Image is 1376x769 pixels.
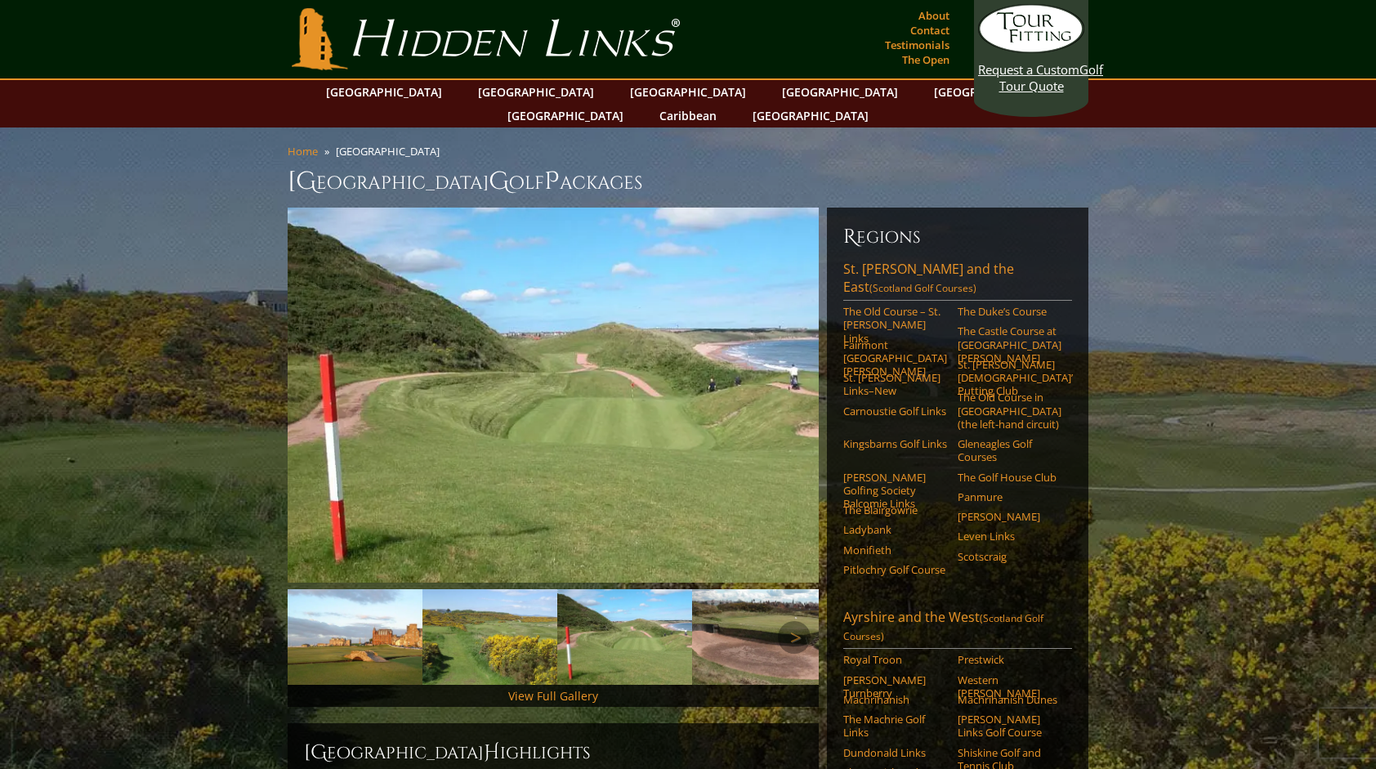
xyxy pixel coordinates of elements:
a: The Golf House Club [958,471,1061,484]
a: Home [288,144,318,159]
h6: Regions [843,224,1072,250]
a: The Old Course in [GEOGRAPHIC_DATA] (the left-hand circuit) [958,391,1061,431]
a: Scotscraig [958,550,1061,563]
a: The Open [898,48,954,71]
li: [GEOGRAPHIC_DATA] [336,144,446,159]
h1: [GEOGRAPHIC_DATA] olf ackages [288,165,1088,198]
a: Western [PERSON_NAME] [958,673,1061,700]
a: Royal Troon [843,653,947,666]
a: Ladybank [843,523,947,536]
a: [GEOGRAPHIC_DATA] [318,80,450,104]
a: [PERSON_NAME] [958,510,1061,523]
a: Fairmont [GEOGRAPHIC_DATA][PERSON_NAME] [843,338,947,378]
a: Gleneagles Golf Courses [958,437,1061,464]
a: The Blairgowrie [843,503,947,516]
span: H [484,740,500,766]
a: Testimonials [881,34,954,56]
span: P [544,165,560,198]
a: Next [778,621,811,654]
a: Pitlochry Golf Course [843,563,947,576]
a: Carnoustie Golf Links [843,405,947,418]
a: Panmure [958,490,1061,503]
a: Request a CustomGolf Tour Quote [978,4,1084,94]
a: The Castle Course at [GEOGRAPHIC_DATA][PERSON_NAME] [958,324,1061,364]
span: G [489,165,509,198]
a: Leven Links [958,530,1061,543]
a: [GEOGRAPHIC_DATA] [926,80,1058,104]
a: The Machrie Golf Links [843,713,947,740]
a: Machrihanish Dunes [958,693,1061,706]
a: View Full Gallery [508,688,598,704]
a: About [914,4,954,27]
a: [GEOGRAPHIC_DATA] [622,80,754,104]
a: Caribbean [651,104,725,127]
h2: [GEOGRAPHIC_DATA] ighlights [304,740,802,766]
a: [PERSON_NAME] Golfing Society Balcomie Links [843,471,947,511]
span: (Scotland Golf Courses) [869,281,976,295]
a: Monifieth [843,543,947,557]
a: The Old Course – St. [PERSON_NAME] Links [843,305,947,345]
a: St. [PERSON_NAME] [DEMOGRAPHIC_DATA]’ Putting Club [958,358,1061,398]
a: [PERSON_NAME] Links Golf Course [958,713,1061,740]
span: Request a Custom [978,61,1079,78]
a: Kingsbarns Golf Links [843,437,947,450]
a: [GEOGRAPHIC_DATA] [744,104,877,127]
a: Prestwick [958,653,1061,666]
a: [PERSON_NAME] Turnberry [843,673,947,700]
a: Ayrshire and the West(Scotland Golf Courses) [843,608,1072,649]
a: Machrihanish [843,693,947,706]
a: Dundonald Links [843,746,947,759]
a: [GEOGRAPHIC_DATA] [774,80,906,104]
a: The Duke’s Course [958,305,1061,318]
a: St. [PERSON_NAME] and the East(Scotland Golf Courses) [843,260,1072,301]
a: St. [PERSON_NAME] Links–New [843,371,947,398]
a: Contact [906,19,954,42]
a: [GEOGRAPHIC_DATA] [470,80,602,104]
a: [GEOGRAPHIC_DATA] [499,104,632,127]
